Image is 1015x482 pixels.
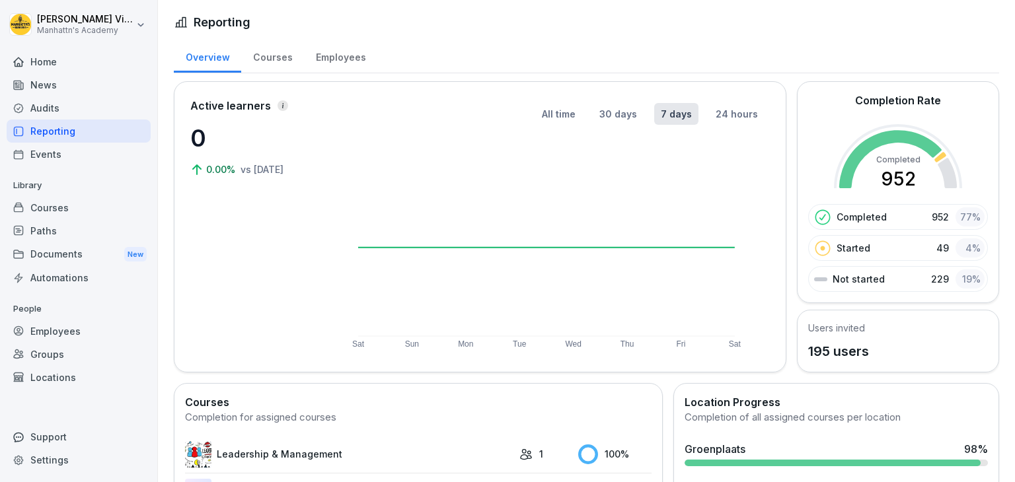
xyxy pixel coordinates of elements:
p: 49 [936,241,949,255]
p: [PERSON_NAME] Vierse [37,14,133,25]
p: 195 users [808,341,869,361]
a: Overview [174,39,241,73]
h2: Location Progress [685,394,988,410]
a: Settings [7,448,151,471]
text: Sat [352,339,365,349]
div: Documents [7,242,151,267]
text: Sun [405,339,419,349]
a: Groups [7,343,151,366]
a: News [7,73,151,96]
div: 4 % [956,238,985,258]
div: 19 % [956,269,985,289]
text: Tue [513,339,527,349]
div: 77 % [956,207,985,226]
text: Thu [620,339,634,349]
a: Reporting [7,120,151,143]
text: Mon [458,339,473,349]
button: 7 days [654,103,698,125]
div: Support [7,425,151,448]
a: Audits [7,96,151,120]
h2: Completion Rate [855,92,941,108]
div: 98 % [964,441,988,457]
text: Wed [566,339,582,349]
p: Not started [833,272,885,286]
a: Employees [7,320,151,343]
p: 0.00% [206,162,238,176]
p: Library [7,175,151,196]
a: Courses [7,196,151,219]
a: DocumentsNew [7,242,151,267]
p: Completed [837,210,887,224]
a: Courses [241,39,304,73]
text: Sat [730,339,742,349]
h5: Users invited [808,321,869,335]
a: Leadership & Management [185,441,513,467]
p: Manhattn's Academy [37,26,133,35]
img: m5os3g31qv4yrwr27cnhnia0.png [185,441,211,467]
div: New [124,247,147,262]
a: Paths [7,219,151,242]
button: 30 days [593,103,644,125]
p: Started [837,241,870,255]
a: Home [7,50,151,73]
button: All time [535,103,582,125]
h1: Reporting [194,13,250,31]
div: Groenplaats [685,441,745,457]
p: People [7,298,151,320]
a: Groenplaats98% [679,436,993,471]
p: Active learners [190,98,271,114]
p: vs [DATE] [241,162,283,176]
text: Fri [677,339,686,349]
div: Completion for assigned courses [185,410,652,425]
a: Locations [7,366,151,389]
p: 0 [190,120,322,156]
button: 24 hours [709,103,765,125]
a: Events [7,143,151,166]
p: 229 [931,272,949,286]
a: Employees [304,39,377,73]
div: 100 % [578,444,652,464]
div: Completion of all assigned courses per location [685,410,988,425]
p: 1 [539,447,543,461]
h2: Courses [185,394,652,410]
p: 952 [932,210,949,224]
a: Automations [7,266,151,289]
